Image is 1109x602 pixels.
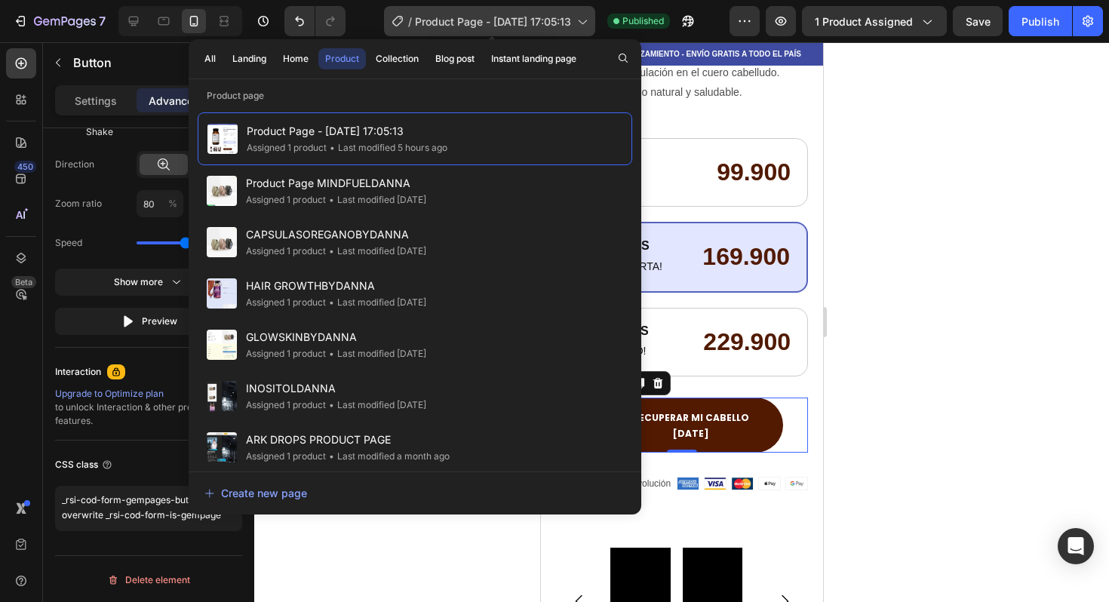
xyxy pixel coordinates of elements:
[204,478,626,508] button: Create new page
[198,48,223,69] button: All
[14,161,36,173] div: 450
[329,296,334,308] span: •
[326,398,426,413] div: Last modified [DATE]
[73,54,201,72] p: Button
[114,275,184,290] div: Show more
[327,140,447,155] div: Last modified 5 hours ago
[329,245,334,256] span: •
[330,142,335,153] span: •
[17,538,60,580] button: Carousel Back Arrow
[247,122,447,140] span: Product Page - [DATE] 17:05:13
[6,6,112,36] button: 7
[149,93,200,109] p: Advanced
[369,48,425,69] button: Collection
[329,450,334,462] span: •
[226,48,273,69] button: Landing
[55,458,113,471] div: CSS class
[491,52,576,66] div: Instant landing page
[325,52,359,66] div: Product
[246,346,326,361] div: Assigned 1 product
[1021,14,1059,29] div: Publish
[168,198,177,209] span: %
[55,387,242,401] div: Upgrade to Optimize plan
[284,6,346,36] div: Undo/Redo
[953,6,1003,36] button: Save
[107,571,190,589] div: Delete element
[11,276,36,288] div: Beta
[137,190,183,217] input: %
[326,244,426,259] div: Last modified [DATE]
[415,14,571,29] span: Product Page - [DATE] 17:05:13
[246,295,326,310] div: Assigned 1 product
[815,14,913,29] span: 1 product assigned
[408,14,412,29] span: /
[99,12,106,30] p: 7
[1058,528,1094,564] div: Open Intercom Messenger
[376,52,419,66] div: Collection
[246,174,426,192] span: Product Page MINDFUELDANNA
[326,295,426,310] div: Last modified [DATE]
[276,48,315,69] button: Home
[329,399,334,410] span: •
[86,125,113,139] span: Shake
[326,449,450,464] div: Last modified a month ago
[541,42,823,602] iframe: Design area
[223,538,265,580] button: Carousel Next Arrow
[966,15,991,28] span: Save
[55,568,242,592] button: Delete element
[329,348,334,359] span: •
[318,48,366,69] button: Product
[55,269,242,296] button: Show more
[189,88,641,103] p: Product page
[283,52,309,66] div: Home
[1009,6,1072,36] button: Publish
[246,449,326,464] div: Assigned 1 product
[232,52,266,66] div: Landing
[484,48,583,69] button: Instant landing page
[246,398,326,413] div: Assigned 1 product
[622,14,664,28] span: Published
[55,157,137,172] span: Direction
[246,277,426,295] span: HAIR GROWTHBYDANNA
[246,226,426,244] span: CAPSULASOREGANOBYDANNA
[246,192,326,207] div: Assigned 1 product
[802,6,947,36] button: 1 product assigned
[75,93,117,109] p: Settings
[246,328,426,346] span: GLOWSKINBYDANNA
[435,52,475,66] div: Blog post
[55,365,101,379] div: Interaction
[246,431,450,449] span: ARK DROPS PRODUCT PAGE
[55,235,82,250] span: Speed
[204,485,307,501] div: Create new page
[246,244,326,259] div: Assigned 1 product
[246,379,426,398] span: INOSITOLDANNA
[204,52,216,66] div: All
[121,314,177,329] div: Preview
[55,196,102,211] span: Zoom ratio
[326,346,426,361] div: Last modified [DATE]
[329,194,334,205] span: •
[55,387,242,428] div: to unlock Interaction & other premium features.
[247,140,327,155] div: Assigned 1 product
[55,308,242,335] button: Preview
